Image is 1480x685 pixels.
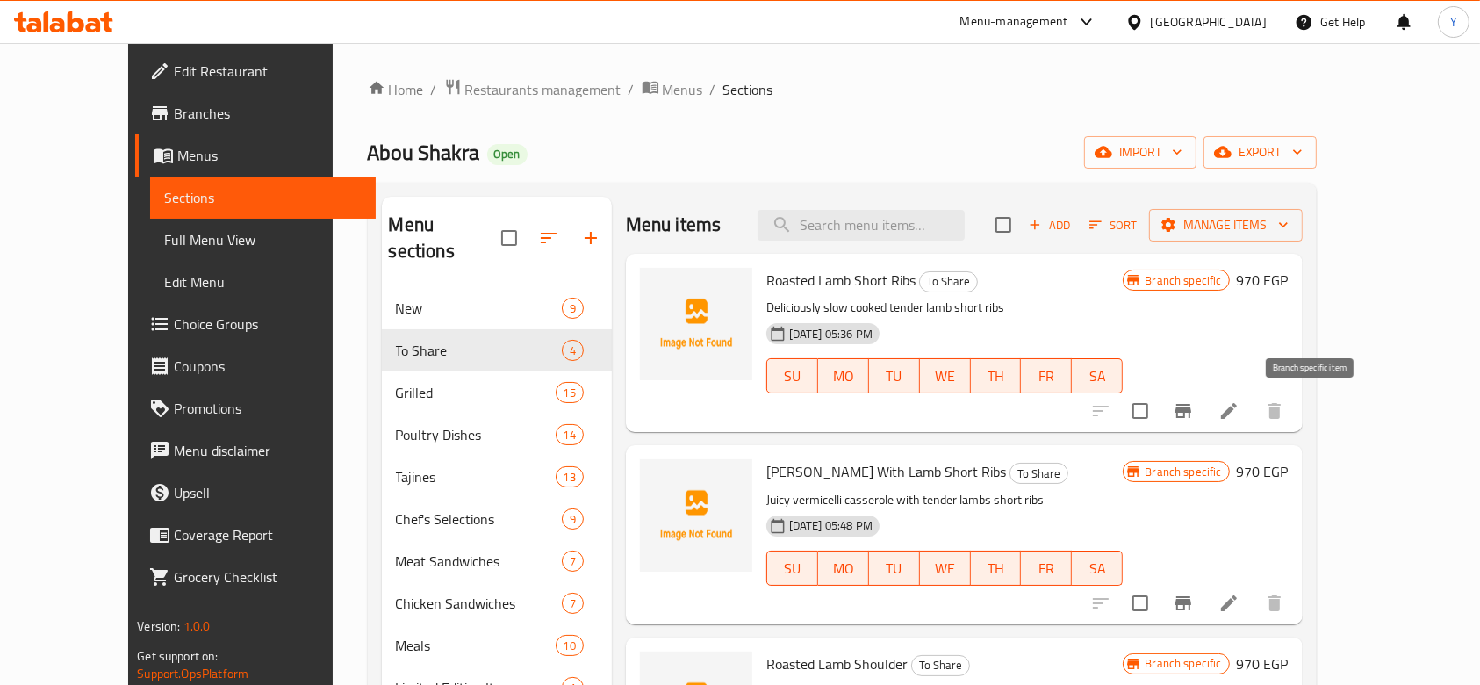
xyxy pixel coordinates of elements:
span: 14 [557,427,583,443]
span: Abou Shakra [368,133,480,172]
img: Shaariya Casserole With Lamb Short Ribs [640,459,752,572]
span: WE [927,556,964,581]
span: Menus [663,79,703,100]
span: New [396,298,562,319]
a: Support.OpsPlatform [137,662,248,685]
a: Home [368,79,424,100]
nav: breadcrumb [368,78,1317,101]
a: Branches [135,92,376,134]
li: / [710,79,716,100]
span: Select all sections [491,220,528,256]
a: Coupons [135,345,376,387]
span: Edit Menu [164,271,362,292]
div: items [556,635,584,656]
a: Coverage Report [135,514,376,556]
p: Juicy vermicelli casserole with tender lambs short ribs [766,489,1124,511]
div: Chicken Sandwiches [396,593,562,614]
span: Roasted Lamb Shoulder [766,651,908,677]
div: Poultry Dishes14 [382,414,612,456]
span: Version: [137,615,180,638]
button: Add [1022,212,1078,239]
span: FR [1028,556,1065,581]
span: Meals [396,635,556,656]
h6: 970 EGP [1237,268,1289,292]
div: items [562,340,584,361]
li: / [629,79,635,100]
button: FR [1021,358,1072,393]
input: search [758,210,965,241]
button: delete [1254,390,1296,432]
button: Branch-specific-item [1162,582,1204,624]
button: SU [766,551,818,586]
div: Chef's Selections9 [382,498,612,540]
span: MO [825,556,862,581]
span: WE [927,364,964,389]
span: Grocery Checklist [174,566,362,588]
div: To Share [919,271,978,292]
div: Menu-management [960,11,1068,32]
button: SA [1072,551,1123,586]
span: Get support on: [137,645,218,667]
div: items [556,424,584,445]
button: export [1203,136,1317,169]
span: SU [774,364,811,389]
button: Manage items [1149,209,1303,242]
button: TH [971,551,1022,586]
a: Promotions [135,387,376,429]
span: [DATE] 05:36 PM [782,326,880,342]
a: Edit Restaurant [135,50,376,92]
div: items [562,508,584,530]
div: Meals10 [382,624,612,667]
span: Branch specific [1138,272,1228,289]
span: 9 [563,300,583,317]
span: Poultry Dishes [396,424,556,445]
span: 9 [563,511,583,528]
span: Branch specific [1138,464,1228,480]
span: Edit Restaurant [174,61,362,82]
button: FR [1021,551,1072,586]
img: Roasted Lamb Short Ribs [640,268,752,380]
span: MO [825,364,862,389]
div: Tajines13 [382,456,612,498]
span: Sections [164,187,362,208]
span: 7 [563,595,583,612]
a: Menu disclaimer [135,429,376,472]
span: Menu disclaimer [174,440,362,461]
li: / [431,79,437,100]
button: Branch-specific-item [1162,390,1204,432]
span: To Share [1010,464,1067,484]
div: To Share4 [382,329,612,371]
span: Select to update [1122,393,1159,429]
span: 1.0.0 [183,615,211,638]
span: Menus [177,145,362,166]
a: Upsell [135,472,376,514]
span: [PERSON_NAME] With Lamb Short Ribs [766,458,1006,485]
span: SU [774,556,811,581]
span: Promotions [174,398,362,419]
button: SA [1072,358,1123,393]
span: export [1218,141,1303,163]
div: Open [487,144,528,165]
div: items [562,298,584,319]
span: Add item [1022,212,1078,239]
button: delete [1254,582,1296,624]
span: Sort sections [528,217,570,259]
span: Sort items [1078,212,1149,239]
div: To Share [911,655,970,676]
span: TU [876,556,913,581]
span: To Share [920,271,977,292]
span: Grilled [396,382,556,403]
div: Meat Sandwiches [396,551,562,572]
span: Roasted Lamb Short Ribs [766,267,916,293]
span: TU [876,364,913,389]
a: Full Menu View [150,219,376,261]
button: Sort [1085,212,1142,239]
div: items [556,382,584,403]
span: Y [1450,12,1457,32]
span: Choice Groups [174,314,362,335]
span: 13 [557,469,583,486]
span: Tajines [396,466,556,487]
span: Sections [723,79,773,100]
